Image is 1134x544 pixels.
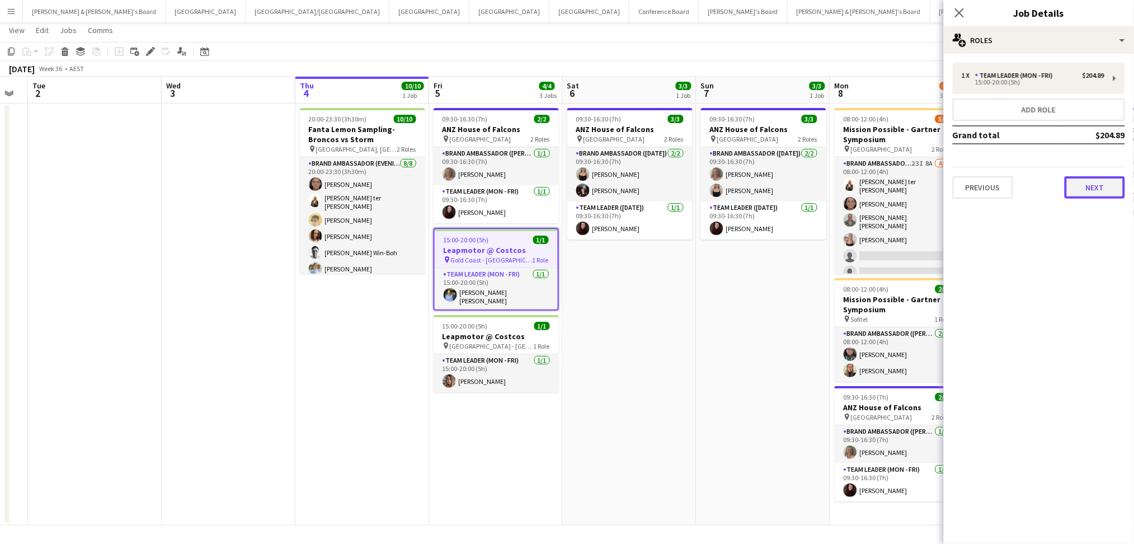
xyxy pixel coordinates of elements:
div: 15:00-20:00 (5h) [962,79,1104,85]
button: [PERSON_NAME] & [PERSON_NAME]'s Board [23,1,166,22]
button: [GEOGRAPHIC_DATA] [549,1,629,22]
button: [PERSON_NAME]'s Board [930,1,1019,22]
button: Add role [953,99,1125,121]
div: $204.89 [1083,72,1104,79]
button: [GEOGRAPHIC_DATA] [469,1,549,22]
button: Previous [953,176,1013,199]
button: Conference Board [629,1,699,22]
button: [PERSON_NAME] & [PERSON_NAME]'s Board [788,1,930,22]
button: [GEOGRAPHIC_DATA] [389,1,469,22]
button: [GEOGRAPHIC_DATA] [166,1,246,22]
div: Team Leader (Mon - Fri) [975,72,1057,79]
td: Grand total [953,126,1059,144]
button: Next [1065,176,1125,199]
div: Roles [944,27,1134,54]
div: 1 x [962,72,975,79]
h3: Job Details [944,6,1134,20]
button: [GEOGRAPHIC_DATA]/[GEOGRAPHIC_DATA] [246,1,389,22]
button: [PERSON_NAME]'s Board [699,1,788,22]
td: $204.89 [1059,126,1125,144]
